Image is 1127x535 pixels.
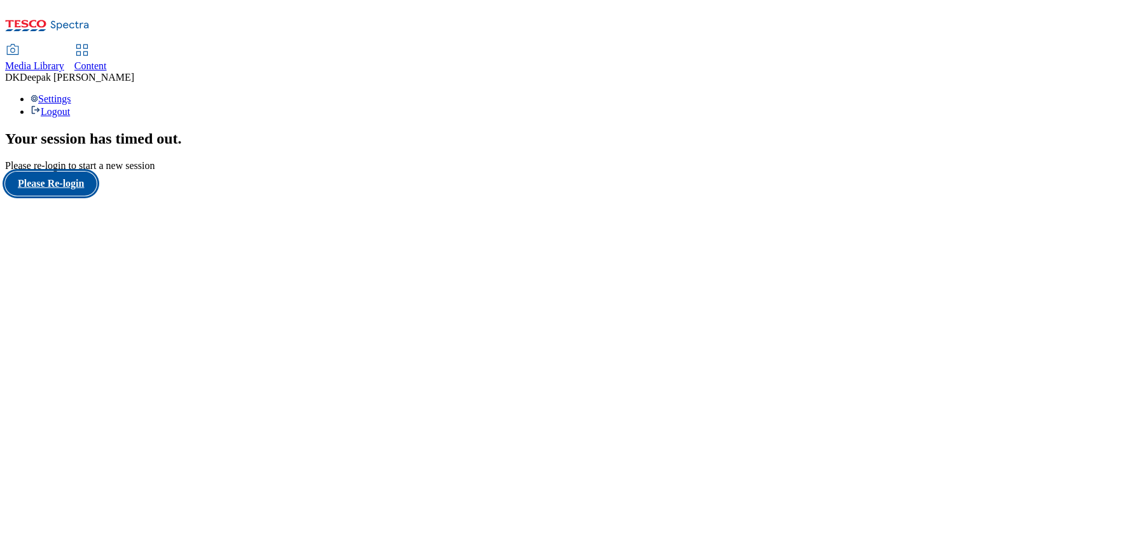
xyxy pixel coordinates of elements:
[5,172,1122,196] a: Please Re-login
[5,130,1122,147] h2: Your session has timed out
[178,130,182,147] span: .
[5,60,64,71] span: Media Library
[31,106,70,117] a: Logout
[5,72,20,83] span: DK
[20,72,134,83] span: Deepak [PERSON_NAME]
[5,160,1122,172] div: Please re-login to start a new session
[74,60,107,71] span: Content
[74,45,107,72] a: Content
[5,172,97,196] button: Please Re-login
[31,93,71,104] a: Settings
[5,45,64,72] a: Media Library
